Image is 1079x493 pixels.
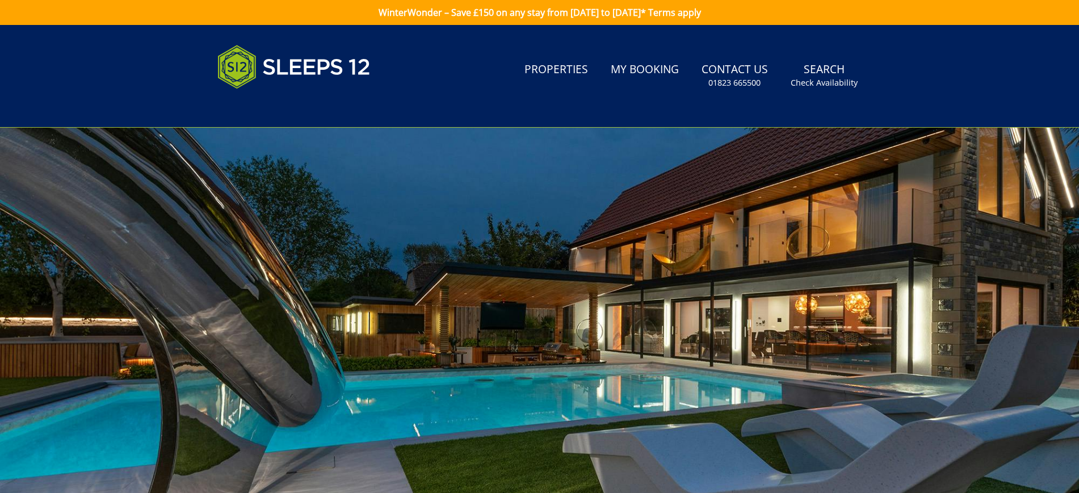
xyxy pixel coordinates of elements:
[697,57,772,94] a: Contact Us01823 665500
[708,77,761,89] small: 01823 665500
[791,77,858,89] small: Check Availability
[212,102,331,112] iframe: Customer reviews powered by Trustpilot
[606,57,683,83] a: My Booking
[520,57,593,83] a: Properties
[217,39,371,95] img: Sleeps 12
[786,57,862,94] a: SearchCheck Availability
